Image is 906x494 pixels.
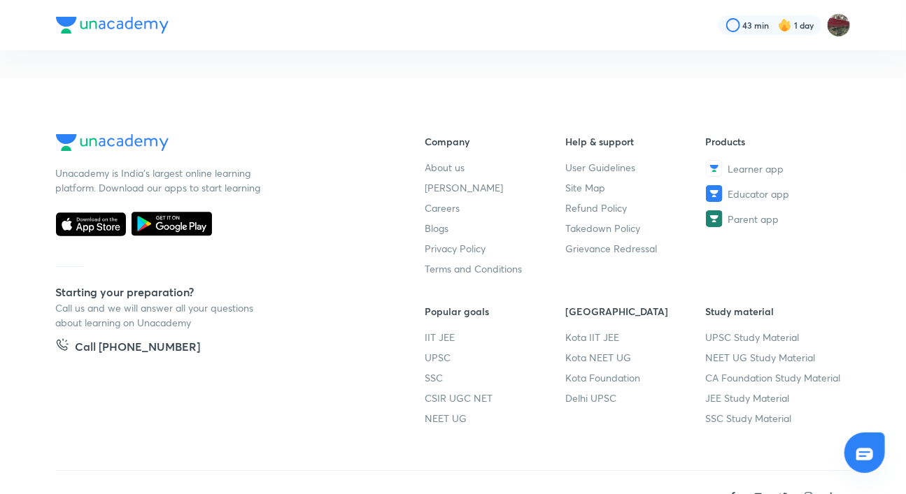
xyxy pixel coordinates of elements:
a: NEET UG Study Material [706,350,847,365]
a: About us [425,160,566,175]
a: Privacy Policy [425,241,566,256]
a: Parent app [706,210,847,227]
a: NEET UG [425,411,566,426]
a: Call [PHONE_NUMBER] [56,338,201,358]
a: SSC Study Material [706,411,847,426]
h6: Products [706,134,847,149]
h6: Popular goals [425,304,566,319]
a: SSC [425,370,566,385]
a: Kota IIT JEE [565,330,706,344]
h5: Starting your preparation? [56,284,381,300]
img: Company Logo [56,17,169,34]
a: Learner app [706,160,847,177]
img: Company Logo [56,134,169,151]
span: Educator app [728,187,790,201]
a: [PERSON_NAME] [425,180,566,195]
a: UPSC Study Material [706,330,847,344]
a: Educator app [706,185,847,202]
p: Call us and we will answer all your questions about learning on Unacademy [56,300,266,330]
h6: [GEOGRAPHIC_DATA] [565,304,706,319]
a: Refund Policy [565,201,706,215]
a: Takedown Policy [565,221,706,235]
a: Careers [425,201,566,215]
h5: Call [PHONE_NUMBER] [76,338,201,358]
h6: Help & support [565,134,706,149]
a: CA Foundation Study Material [706,370,847,385]
a: CSIR UGC NET [425,391,566,405]
img: streak [778,18,792,32]
a: Grievance Redressal [565,241,706,256]
p: Unacademy is India’s largest online learning platform. Download our apps to start learning [56,166,266,195]
a: Site Map [565,180,706,195]
span: Parent app [728,212,779,226]
span: Careers [425,201,460,215]
img: Parent app [706,210,723,227]
h6: Company [425,134,566,149]
img: UJJWAL PRASAD [827,13,851,37]
img: Learner app [706,160,723,177]
img: Educator app [706,185,723,202]
span: Learner app [728,161,784,176]
a: User Guidelines [565,160,706,175]
a: Kota Foundation [565,370,706,385]
a: Terms and Conditions [425,261,566,276]
a: Delhi UPSC [565,391,706,405]
a: Company Logo [56,134,381,154]
a: JEE Study Material [706,391,847,405]
a: IIT JEE [425,330,566,344]
a: Kota NEET UG [565,350,706,365]
a: Blogs [425,221,566,235]
h6: Study material [706,304,847,319]
a: UPSC [425,350,566,365]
